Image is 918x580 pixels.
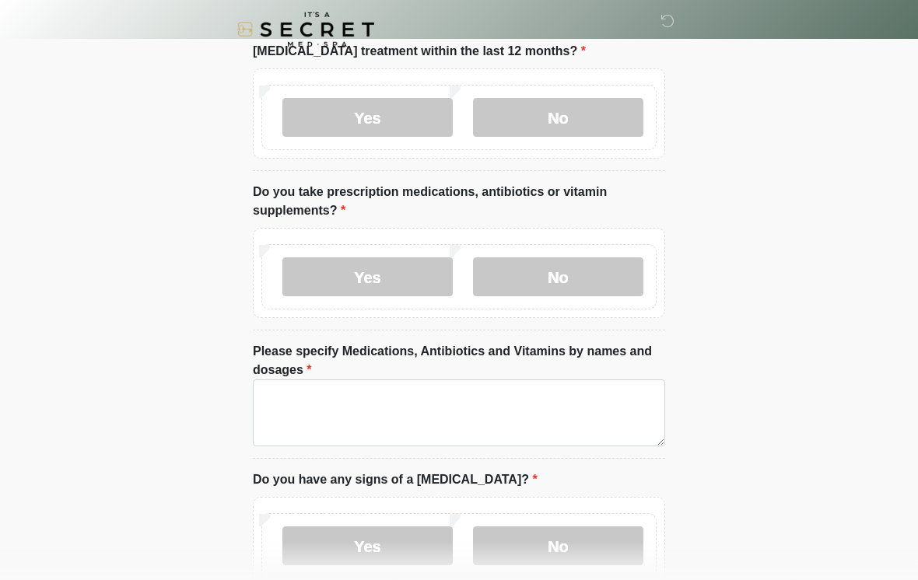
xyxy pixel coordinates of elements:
label: Do you have any signs of a [MEDICAL_DATA]? [253,470,538,489]
img: It's A Secret Med Spa Logo [237,12,374,47]
label: No [473,257,643,296]
label: Yes [282,98,453,137]
label: Yes [282,257,453,296]
label: Yes [282,526,453,565]
label: No [473,526,643,565]
label: No [473,98,643,137]
label: Please specify Medications, Antibiotics and Vitamins by names and dosages [253,342,665,379]
label: Do you take prescription medications, antibiotics or vitamin supplements? [253,183,665,220]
